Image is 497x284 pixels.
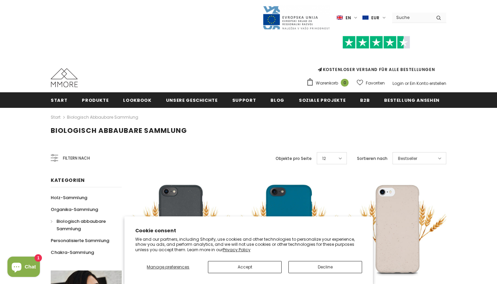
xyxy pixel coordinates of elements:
[405,80,409,86] span: or
[123,97,151,103] span: Lookbook
[5,257,42,279] inbox-online-store-chat: Shopify online store chat
[51,206,98,213] span: Organika-Sammlung
[51,249,94,256] span: Chakra-Sammlung
[306,39,446,72] span: KOSTENLOSER VERSAND FÜR ALLE BESTELLUNGEN
[51,92,67,108] a: Start
[51,235,109,246] a: Personalisierte Sammlung
[51,97,67,103] span: Start
[341,79,349,87] span: 0
[67,114,138,120] a: Biologisch abbaubare Sammlung
[51,194,87,201] span: Holz-Sammlung
[371,15,379,21] span: EUR
[346,15,351,21] span: en
[51,204,98,215] a: Organika-Sammlung
[63,155,90,162] span: Filtern nach
[393,80,404,86] a: Login
[51,215,114,235] a: Biologisch abbaubare Sammlung
[232,97,256,103] span: Support
[232,92,256,108] a: Support
[51,126,187,135] span: Biologisch abbaubare Sammlung
[135,261,202,273] button: Manage preferences
[270,97,284,103] span: Blog
[166,92,218,108] a: Unsere Geschichte
[398,155,417,162] span: Bestseller
[337,15,343,21] img: i-lang-1.png
[410,80,446,86] a: Ein Konto erstellen
[135,237,362,253] p: We and our partners, including Shopify, use cookies and other technologies to personalize your ex...
[306,78,352,88] a: Warenkorb 0
[56,218,106,232] span: Biologisch abbaubare Sammlung
[316,80,338,87] span: Warenkorb
[357,77,385,89] a: Favoriten
[223,247,251,253] a: Privacy Policy
[51,177,85,184] span: Kategorien
[384,92,440,108] a: Bestellung ansehen
[306,49,446,66] iframe: Customer reviews powered by Trustpilot
[342,36,410,49] img: Vertrauen Sie Pilot Stars
[357,155,387,162] label: Sortieren nach
[299,97,346,103] span: Soziale Projekte
[51,68,78,87] img: MMORE Cases
[384,97,440,103] span: Bestellung ansehen
[135,227,362,234] h2: Cookie consent
[147,264,189,270] span: Manage preferences
[360,97,370,103] span: B2B
[299,92,346,108] a: Soziale Projekte
[276,155,312,162] label: Objekte pro Seite
[360,92,370,108] a: B2B
[288,261,362,273] button: Decline
[366,80,385,87] span: Favoriten
[51,113,61,121] a: Start
[322,155,326,162] span: 12
[82,92,109,108] a: Produkte
[262,15,330,20] a: Javni Razpis
[270,92,284,108] a: Blog
[82,97,109,103] span: Produkte
[262,5,330,30] img: Javni Razpis
[51,246,94,258] a: Chakra-Sammlung
[51,237,109,244] span: Personalisierte Sammlung
[123,92,151,108] a: Lookbook
[208,261,282,273] button: Accept
[51,192,87,204] a: Holz-Sammlung
[392,13,431,22] input: Search Site
[166,97,218,103] span: Unsere Geschichte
